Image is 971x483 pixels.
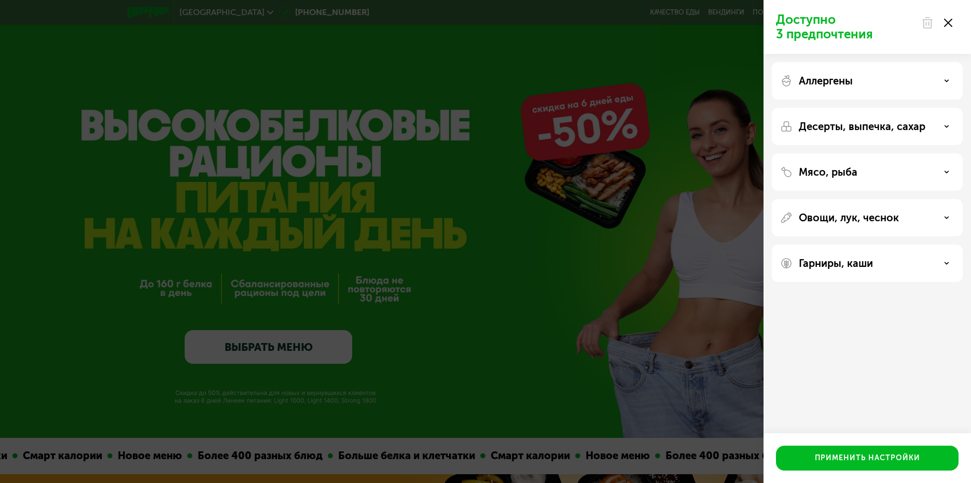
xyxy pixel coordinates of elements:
button: Применить настройки [776,446,959,471]
p: Доступно 3 предпочтения [776,12,915,41]
p: Овощи, лук, чеснок [799,211,899,224]
p: Гарниры, каши [799,257,873,269]
p: Мясо, рыба [799,166,857,178]
div: Применить настройки [815,453,920,463]
p: Аллергены [799,75,853,87]
p: Десерты, выпечка, сахар [799,120,925,133]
